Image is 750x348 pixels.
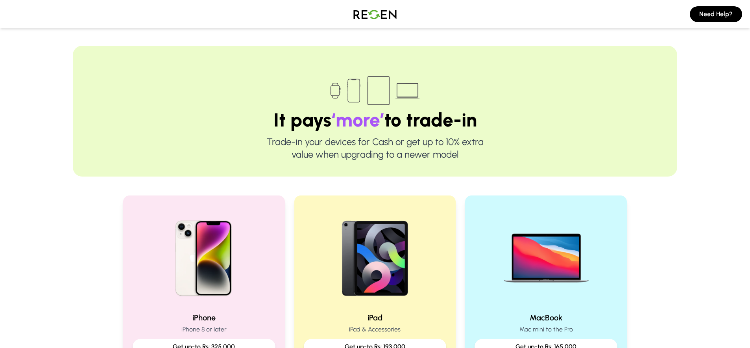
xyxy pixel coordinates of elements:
[331,108,384,131] span: ‘more’
[133,325,275,334] p: iPhone 8 or later
[326,71,424,110] img: Trade-in devices
[325,205,425,306] img: iPad
[347,3,403,25] img: Logo
[98,136,652,161] p: Trade-in your devices for Cash or get up to 10% extra value when upgrading to a newer model
[153,205,254,306] img: iPhone
[475,325,617,334] p: Mac mini to the Pro
[496,205,597,306] img: MacBook
[304,325,447,334] p: iPad & Accessories
[133,312,275,323] h2: iPhone
[304,312,447,323] h2: iPad
[475,312,617,323] h2: MacBook
[690,6,742,22] button: Need Help?
[98,110,652,129] h1: It pays to trade-in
